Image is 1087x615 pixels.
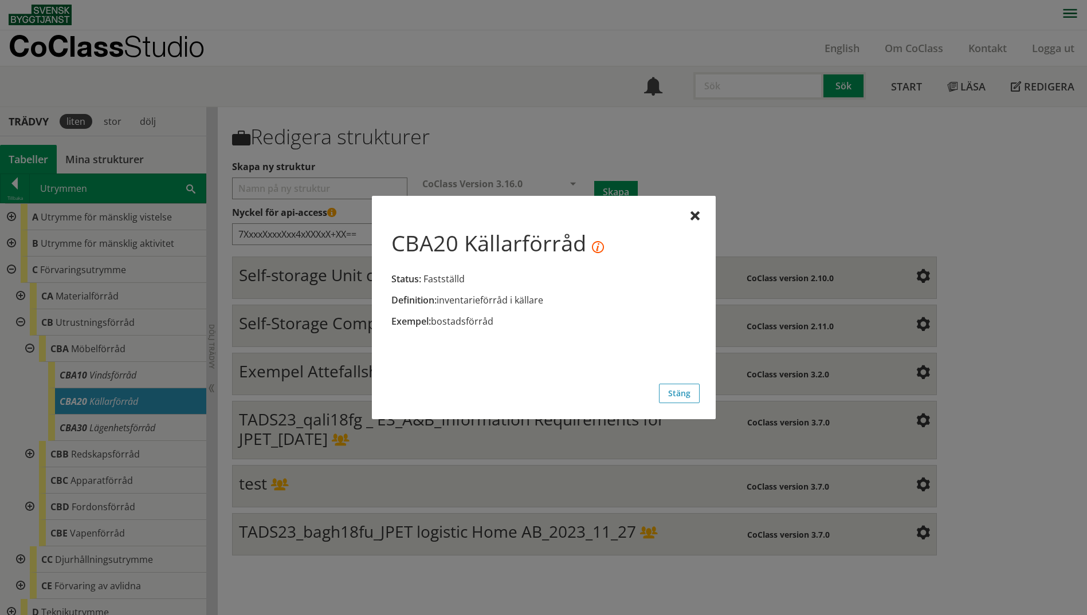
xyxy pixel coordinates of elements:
[391,294,437,306] span: Definition:
[592,242,604,254] i: Objektet [Källarförråd] tillhör en tabell som har publicerats i en senare version. Detta innebär ...
[391,230,604,255] h1: CBA20 Källarförråd
[391,273,421,285] span: Status:
[391,315,431,328] span: Exempel:
[659,384,700,403] button: Stäng
[391,315,696,328] div: bostadsförråd
[423,273,465,285] span: Fastställd
[391,294,696,306] div: inventarieförråd i källare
